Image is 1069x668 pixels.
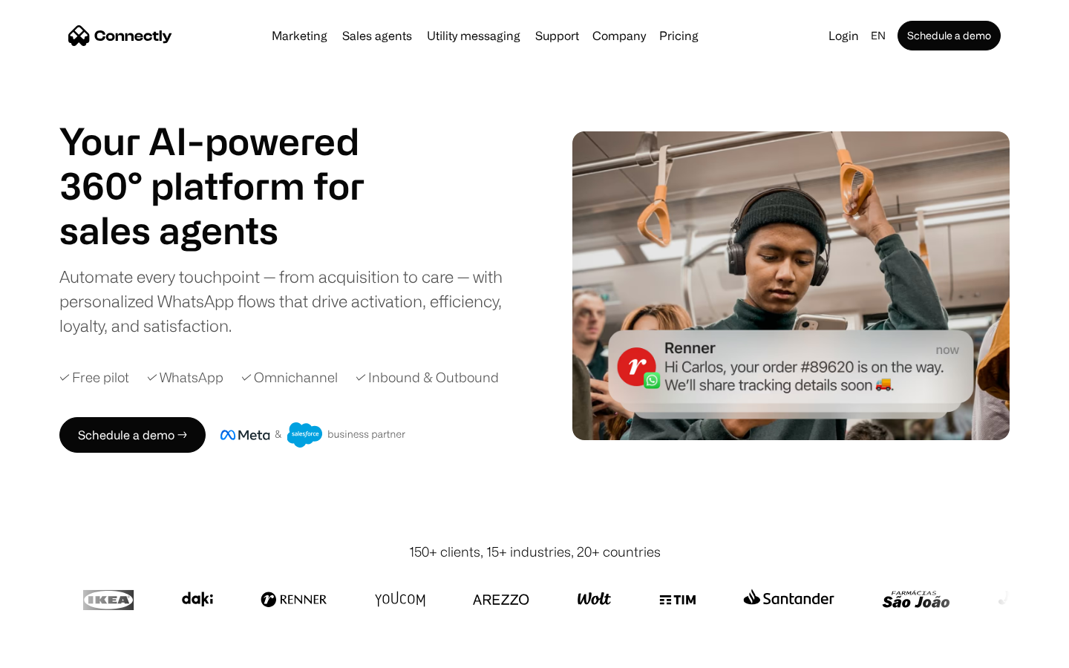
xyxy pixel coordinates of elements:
[59,417,206,453] a: Schedule a demo →
[220,422,406,448] img: Meta and Salesforce business partner badge.
[871,25,886,46] div: en
[147,367,223,387] div: ✓ WhatsApp
[15,641,89,663] aside: Language selected: English
[356,367,499,387] div: ✓ Inbound & Outbound
[241,367,338,387] div: ✓ Omnichannel
[409,542,661,562] div: 150+ clients, 15+ industries, 20+ countries
[529,30,585,42] a: Support
[653,30,705,42] a: Pricing
[823,25,865,46] a: Login
[59,367,129,387] div: ✓ Free pilot
[898,21,1001,50] a: Schedule a demo
[30,642,89,663] ul: Language list
[336,30,418,42] a: Sales agents
[59,264,527,338] div: Automate every touchpoint — from acquisition to care — with personalized WhatsApp flows that driv...
[59,119,401,208] h1: Your AI-powered 360° platform for
[266,30,333,42] a: Marketing
[59,208,401,252] h1: sales agents
[592,25,646,46] div: Company
[421,30,526,42] a: Utility messaging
